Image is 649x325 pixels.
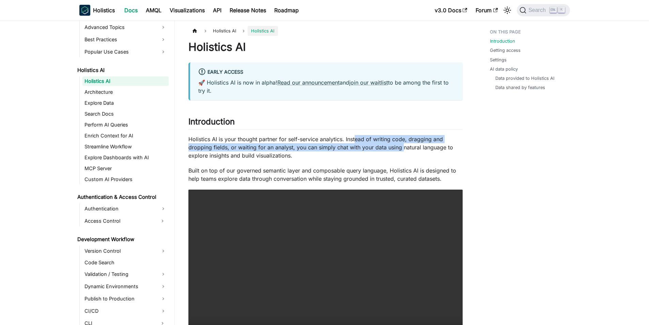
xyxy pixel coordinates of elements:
a: Architecture [82,87,169,97]
a: Publish to Production [82,293,169,304]
a: Version Control [82,246,169,256]
h1: Holistics AI [188,40,463,54]
a: Authentication [82,203,169,214]
a: Docs [120,5,142,16]
a: Streamline Workflow [82,142,169,151]
a: Explore Data [82,98,169,108]
a: AMQL [142,5,166,16]
a: Visualizations [166,5,209,16]
a: Advanced Topics [82,22,169,33]
a: Forum [472,5,502,16]
button: Expand sidebar category 'Access Control' [156,216,169,226]
a: Access Control [82,216,156,226]
a: CI/CD [82,306,169,316]
a: Code Search [82,258,169,267]
a: Read our announcement [277,79,340,86]
p: Holistics AI is your thought partner for self-service analytics. Instead of writing code, draggin... [188,135,463,160]
div: Early Access [198,68,454,77]
a: HolisticsHolistics [79,5,115,16]
span: Search [526,7,550,13]
a: Enrich Context for AI [82,131,169,141]
a: Holistics AI [75,65,169,75]
a: Authentication & Access Control [75,192,169,202]
a: Settings [490,57,507,63]
span: Holistics AI [210,26,239,36]
a: AI data policy [490,66,518,72]
img: Holistics [79,5,90,16]
button: Search (Ctrl+K) [517,4,570,16]
a: API [209,5,226,16]
span: Holistics AI [248,26,278,36]
a: Home page [188,26,201,36]
b: Holistics [93,6,115,14]
a: Validation / Testing [82,269,169,280]
h2: Introduction [188,117,463,130]
a: Custom AI Providers [82,175,169,184]
kbd: K [558,7,565,13]
nav: Breadcrumbs [188,26,463,36]
a: Release Notes [226,5,270,16]
a: Introduction [490,38,515,44]
a: MCP Server [82,164,169,173]
a: Popular Use Cases [82,46,169,57]
a: Best Practices [82,34,169,45]
a: Dynamic Environments [82,281,169,292]
button: Switch between dark and light mode (currently light mode) [502,5,513,16]
a: Data shared by features [495,84,545,91]
a: Getting access [490,47,521,54]
nav: Docs sidebar [73,20,175,325]
a: Roadmap [270,5,303,16]
p: 🚀 Holistics AI is now in alpha! and to be among the first to try it. [198,78,454,95]
a: Perform AI Queries [82,120,169,130]
p: Built on top of our governed semantic layer and composable query language, Holistics AI is design... [188,166,463,183]
a: Development Workflow [75,235,169,244]
a: Search Docs [82,109,169,119]
a: Data provided to Holistics AI [495,75,554,82]
a: v3.0 Docs [431,5,472,16]
a: Explore Dashboards with AI [82,153,169,162]
a: join our waitlist [349,79,388,86]
a: Holistics AI [82,76,169,86]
